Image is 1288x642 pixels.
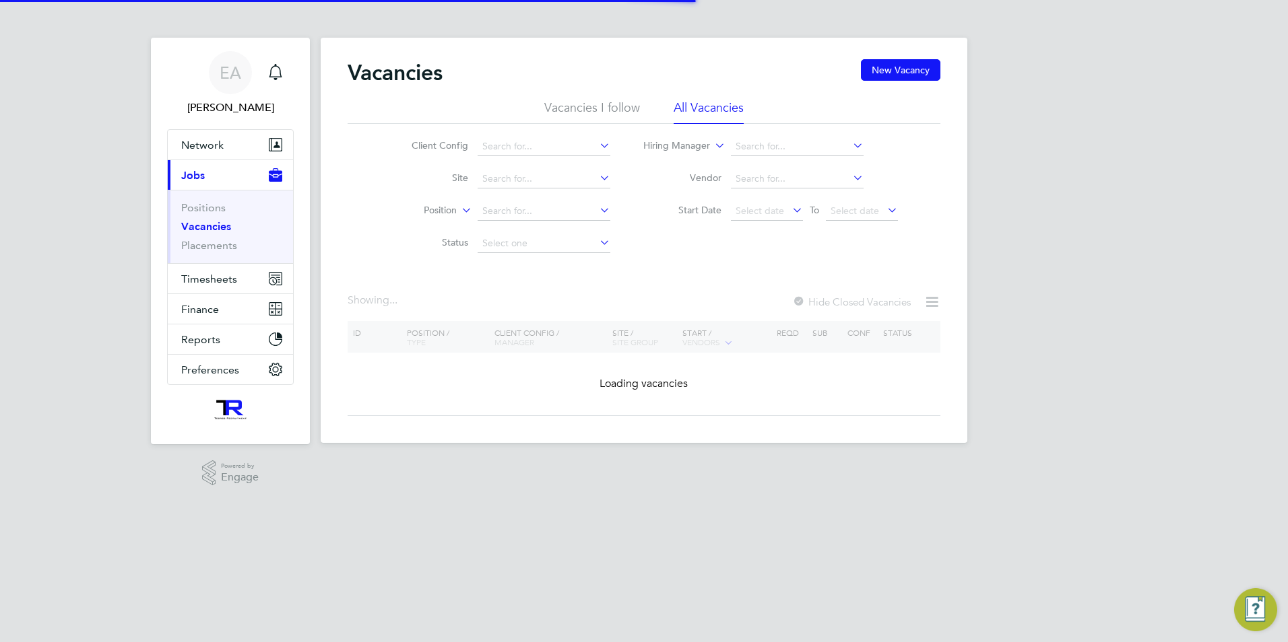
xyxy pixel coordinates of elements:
[633,139,710,153] label: Hiring Manager
[181,169,205,182] span: Jobs
[221,460,259,472] span: Powered by
[391,236,468,248] label: Status
[181,201,226,214] a: Positions
[644,172,721,184] label: Vendor
[674,100,744,124] li: All Vacancies
[792,295,911,308] label: Hide Closed Vacancies
[731,137,864,156] input: Search for...
[168,190,293,263] div: Jobs
[220,64,241,81] span: EA
[348,293,400,308] div: Showing
[391,172,468,184] label: Site
[168,130,293,159] button: Network
[391,139,468,151] label: Client Config
[167,398,294,420] a: Go to home page
[181,273,237,285] span: Timesheets
[478,137,610,156] input: Search for...
[212,398,249,420] img: wearetecrec-logo-retina.png
[478,170,610,188] input: Search for...
[861,59,940,81] button: New Vacancy
[181,239,237,252] a: Placements
[736,205,784,217] span: Select date
[168,264,293,293] button: Timesheets
[221,472,259,483] span: Engage
[202,460,259,486] a: Powered byEngage
[348,59,443,86] h2: Vacancies
[181,303,219,316] span: Finance
[389,293,397,307] span: ...
[151,38,310,444] nav: Main navigation
[379,204,457,217] label: Position
[181,139,224,151] span: Network
[806,201,823,219] span: To
[167,100,294,116] span: Ellis Andrew
[831,205,879,217] span: Select date
[644,204,721,216] label: Start Date
[181,220,231,233] a: Vacancies
[168,355,293,384] button: Preferences
[168,324,293,354] button: Reports
[168,160,293,190] button: Jobs
[544,100,640,124] li: Vacancies I follow
[478,202,610,221] input: Search for...
[181,333,220,346] span: Reports
[478,234,610,253] input: Select one
[168,294,293,324] button: Finance
[731,170,864,188] input: Search for...
[181,363,239,376] span: Preferences
[1234,588,1277,631] button: Engage Resource Center
[167,51,294,116] a: EA[PERSON_NAME]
